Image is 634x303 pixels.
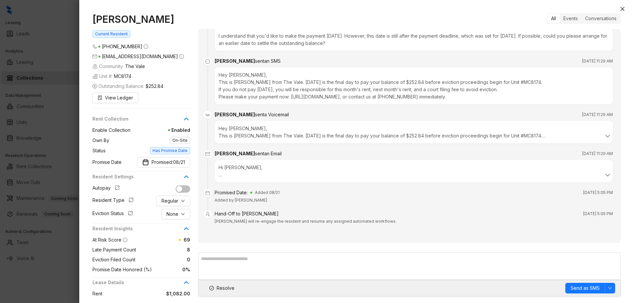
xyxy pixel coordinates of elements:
[582,111,613,118] span: [DATE] 11:29 AM
[255,58,281,64] span: sent an SMS
[92,290,102,297] span: Rent
[181,212,185,216] span: down
[92,246,136,253] span: Late Payment Count
[618,5,626,13] button: Close
[620,6,625,12] span: close
[92,159,122,166] span: Promise Date
[92,127,130,134] span: Enable Collection
[583,210,613,217] span: [DATE] 5:05 PM
[547,13,621,24] div: segmented control
[92,225,190,236] div: Resident Insights
[92,83,163,90] span: Outstanding Balance:
[136,246,190,253] span: 8
[130,127,190,134] span: Enabled
[92,184,123,193] div: Autopay
[92,84,97,89] span: dollar
[565,283,605,293] button: Send as SMS
[92,74,98,79] img: building-icon
[92,73,131,80] span: Unit #:
[137,157,190,168] button: Promise DatePromised: 08/21
[92,197,136,205] div: Resident Type
[582,150,613,157] span: [DATE] 11:29 AM
[144,44,148,49] span: info-circle
[161,197,178,205] span: Regular
[179,54,184,59] span: info-circle
[92,63,145,70] span: Community:
[184,237,190,243] span: 69
[142,159,149,166] img: Promise Date
[92,256,135,263] span: Eviction Filed Count
[92,13,190,25] h1: [PERSON_NAME]
[92,64,98,69] img: building-icon
[146,83,163,90] span: $252.84
[547,14,560,23] div: All
[181,199,185,203] span: down
[217,284,234,292] span: Resolve
[204,189,212,197] span: calendar
[102,290,190,297] span: $1,082.00
[150,147,190,154] span: Has Promise Date
[102,44,142,49] span: [PHONE_NUMBER]
[105,94,133,101] span: View Ledger
[102,54,178,59] span: [EMAIL_ADDRESS][DOMAIN_NAME]
[204,210,212,218] span: user-switch
[215,111,289,118] div: [PERSON_NAME]
[215,28,613,51] div: I understand that you'd like to make the payment [DATE]. However, this date is still after the pa...
[92,93,138,103] button: View Ledger
[92,237,122,243] span: At Risk Score
[125,63,145,70] span: The Vale
[215,150,282,157] div: [PERSON_NAME]
[204,283,240,293] button: Resolve
[92,54,97,59] span: mail
[166,210,178,218] span: None
[215,189,248,196] div: Promised Date:
[114,73,131,80] span: MC8174
[156,196,190,206] button: Regulardown
[204,57,212,65] span: message
[92,44,97,49] span: phone
[98,95,102,100] span: file-search
[560,14,581,23] div: Events
[161,209,190,219] button: Nonedown
[608,286,612,290] span: down
[92,225,182,232] span: Resident Insights
[255,189,280,196] span: Added 08/21
[92,279,190,290] div: Lease Details
[204,150,212,158] span: mail
[92,137,109,144] span: Own By
[152,159,185,166] span: Promised:
[255,112,289,117] span: sent a Voicemail
[92,279,182,286] span: Lease Details
[92,115,182,123] span: Rent Collection
[581,14,620,23] div: Conversations
[92,173,182,180] span: Resident Settings
[173,159,185,166] span: 08/21
[152,266,190,273] span: 0%
[92,147,106,154] span: Status
[571,284,600,292] span: Send as SMS
[215,198,267,203] span: Added by [PERSON_NAME]
[170,137,190,144] span: On-Site
[92,115,190,127] div: Rent Collection
[215,67,613,104] div: Hey [PERSON_NAME], This is [PERSON_NAME] from The Vale. [DATE] is the final day to pay your balan...
[123,238,127,242] span: info-circle
[582,58,613,64] span: [DATE] 11:29 AM
[215,219,397,224] span: [PERSON_NAME] will re-engage the resident and resume any assigned automated workflows.
[583,189,613,196] span: [DATE] 5:05 PM
[92,210,136,218] div: Eviction Status
[135,256,190,263] span: 0
[209,286,214,290] span: check-circle
[204,111,212,119] img: Voicemail Icon
[92,266,152,273] span: Promise Date Honored (%)
[92,30,130,38] span: Current Resident
[92,173,190,184] div: Resident Settings
[215,210,279,217] div: Hand-Off to [PERSON_NAME]
[255,151,282,156] span: sent an Email
[219,164,609,178] div: Hi [PERSON_NAME], This is a final reminder that [DATE] is the last day to pay your outstanding ba...
[219,125,609,139] div: Hey [PERSON_NAME], This is [PERSON_NAME] from The Vale. [DATE] is the final day to pay your balan...
[215,57,281,65] div: [PERSON_NAME]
